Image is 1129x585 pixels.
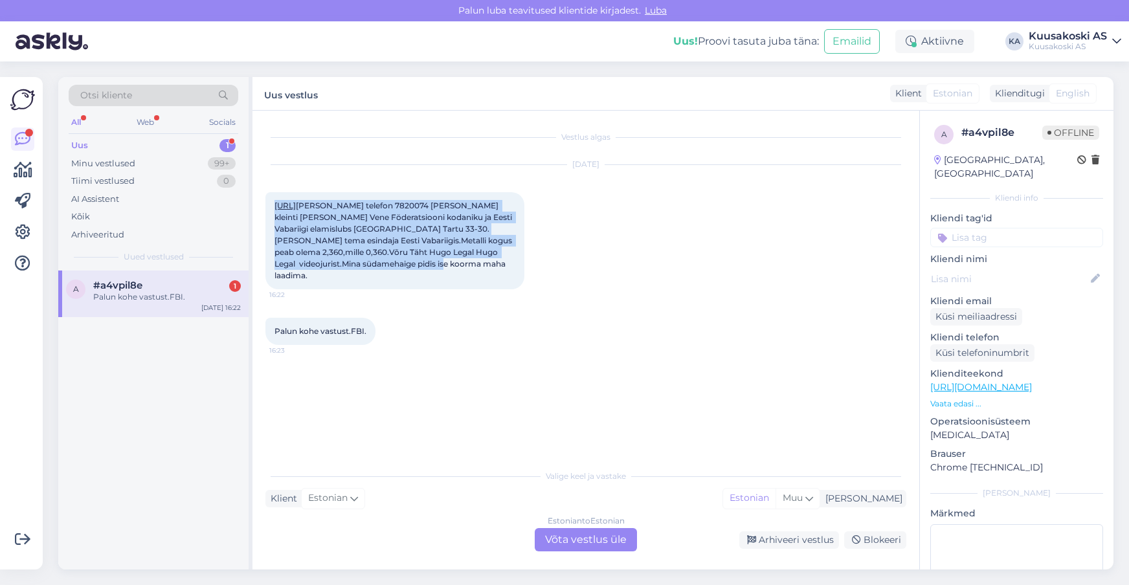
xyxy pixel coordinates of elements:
[930,308,1022,326] div: Küsi meiliaadressi
[10,87,35,112] img: Askly Logo
[641,5,671,16] span: Luba
[71,139,88,152] div: Uus
[990,87,1045,100] div: Klienditugi
[930,252,1103,266] p: Kliendi nimi
[265,131,906,143] div: Vestlus algas
[207,114,238,131] div: Socials
[93,291,241,303] div: Palun kohe vastust.FBI.
[931,272,1088,286] input: Lisa nimi
[269,290,318,300] span: 16:22
[930,212,1103,225] p: Kliendi tag'id
[934,153,1077,181] div: [GEOGRAPHIC_DATA], [GEOGRAPHIC_DATA]
[961,125,1042,140] div: # a4vpil8e
[820,492,902,505] div: [PERSON_NAME]
[824,29,880,54] button: Emailid
[71,157,135,170] div: Minu vestlused
[930,294,1103,308] p: Kliendi email
[274,326,366,336] span: Palun kohe vastust.FBI.
[71,228,124,241] div: Arhiveeritud
[1029,31,1121,52] a: Kuusakoski ASKuusakoski AS
[844,531,906,549] div: Blokeeri
[208,157,236,170] div: 99+
[73,284,79,294] span: a
[930,367,1103,381] p: Klienditeekond
[941,129,947,139] span: a
[930,192,1103,204] div: Kliendi info
[71,193,119,206] div: AI Assistent
[308,491,348,505] span: Estonian
[1029,31,1107,41] div: Kuusakoski AS
[134,114,157,131] div: Web
[933,87,972,100] span: Estonian
[783,492,803,503] span: Muu
[1005,32,1023,50] div: KA
[1056,87,1090,100] span: English
[124,251,184,263] span: Uued vestlused
[69,114,84,131] div: All
[739,531,839,549] div: Arhiveeri vestlus
[548,515,625,527] div: Estonian to Estonian
[673,35,698,47] b: Uus!
[930,428,1103,442] p: [MEDICAL_DATA]
[723,489,776,508] div: Estonian
[930,228,1103,247] input: Lisa tag
[930,381,1032,393] a: [URL][DOMAIN_NAME]
[673,34,819,49] div: Proovi tasuta juba täna:
[265,470,906,482] div: Valige keel ja vastake
[201,303,241,313] div: [DATE] 16:22
[930,415,1103,428] p: Operatsioonisüsteem
[265,492,297,505] div: Klient
[274,201,514,280] span: [PERSON_NAME] telefon 7820074 [PERSON_NAME] kleinti [PERSON_NAME] Vene Föderatsiooni kodaniku ja ...
[93,280,142,291] span: #a4vpil8e
[930,487,1103,499] div: [PERSON_NAME]
[1042,126,1099,140] span: Offline
[229,280,241,292] div: 1
[80,89,132,102] span: Otsi kliente
[274,201,296,210] a: [URL]
[217,175,236,188] div: 0
[930,461,1103,474] p: Chrome [TECHNICAL_ID]
[265,159,906,170] div: [DATE]
[269,346,318,355] span: 16:23
[71,175,135,188] div: Tiimi vestlused
[71,210,90,223] div: Kõik
[535,528,637,551] div: Võta vestlus üle
[930,344,1034,362] div: Küsi telefoninumbrit
[930,447,1103,461] p: Brauser
[219,139,236,152] div: 1
[890,87,922,100] div: Klient
[930,398,1103,410] p: Vaata edasi ...
[930,507,1103,520] p: Märkmed
[930,331,1103,344] p: Kliendi telefon
[1029,41,1107,52] div: Kuusakoski AS
[264,85,318,102] label: Uus vestlus
[895,30,974,53] div: Aktiivne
